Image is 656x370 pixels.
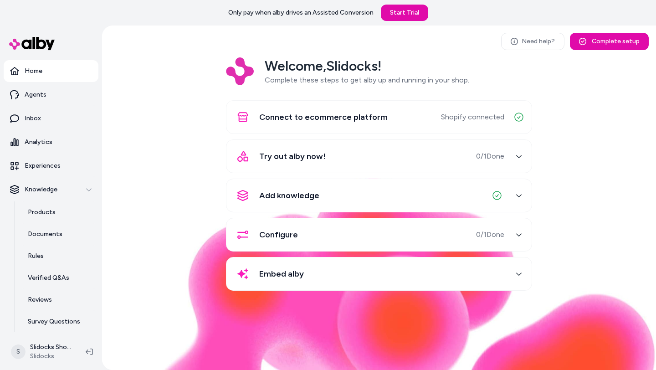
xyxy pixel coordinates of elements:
a: Analytics [4,131,98,153]
button: Complete setup [570,33,649,50]
span: S [11,344,26,359]
button: Configure0/1Done [232,224,526,246]
button: Connect to ecommerce platformShopify connected [232,106,526,128]
button: Embed alby [232,263,526,285]
a: Survey Questions [19,311,98,333]
p: Survey Questions [28,317,80,326]
button: Add knowledge [232,185,526,206]
p: Rules [28,252,44,261]
p: Home [25,67,42,76]
h2: Welcome, Slidocks ! [265,57,469,75]
a: Rules [19,245,98,267]
p: Analytics [25,138,52,147]
a: Reviews [19,289,98,311]
a: Products [19,201,98,223]
a: Need help? [501,33,564,50]
p: Verified Q&As [28,273,69,283]
a: Home [4,60,98,82]
p: Only pay when alby drives an Assisted Conversion [228,8,374,17]
span: Embed alby [259,267,304,280]
span: Configure [259,228,298,241]
span: Connect to ecommerce platform [259,111,388,123]
img: alby Logo [9,37,55,50]
button: Knowledge [4,179,98,200]
span: Add knowledge [259,189,319,202]
p: Experiences [25,161,61,170]
span: Try out alby now! [259,150,326,163]
p: Agents [25,90,46,99]
p: Documents [28,230,62,239]
p: Reviews [28,295,52,304]
p: Slidocks Shopify [30,343,71,352]
span: 0 / 1 Done [476,151,504,162]
a: Agents [4,84,98,106]
a: Start Trial [381,5,428,21]
p: Products [28,208,56,217]
span: 0 / 1 Done [476,229,504,240]
p: Knowledge [25,185,57,194]
a: Documents [19,223,98,245]
img: alby Bubble [102,178,656,370]
span: Complete these steps to get alby up and running in your shop. [265,76,469,84]
button: SSlidocks ShopifySlidocks [5,337,78,366]
p: Inbox [25,114,41,123]
button: Try out alby now!0/1Done [232,145,526,167]
span: Slidocks [30,352,71,361]
img: Logo [226,57,254,85]
span: Shopify connected [441,112,504,123]
a: Experiences [4,155,98,177]
a: Inbox [4,108,98,129]
a: Verified Q&As [19,267,98,289]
